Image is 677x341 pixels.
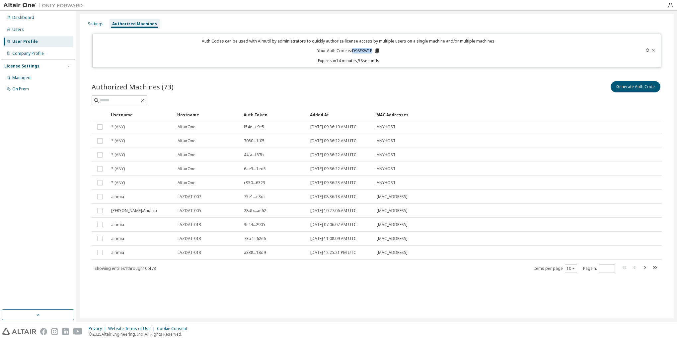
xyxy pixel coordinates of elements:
[310,194,356,199] span: [DATE] 08:36:18 AM UTC
[95,266,156,271] span: Showing entries 1 through 10 of 73
[111,250,124,255] span: airimia
[4,63,39,69] div: License Settings
[89,331,191,337] p: © 2025 Altair Engineering, Inc. All Rights Reserved.
[178,180,195,185] span: AltairOne
[244,166,266,171] span: 6ae3...1ed5
[177,109,238,120] div: Hostname
[112,21,157,27] div: Authorized Machines
[40,328,47,335] img: facebook.svg
[62,328,69,335] img: linkedin.svg
[377,222,408,227] span: [MAC_ADDRESS]
[310,236,356,241] span: [DATE] 11:08:09 AM UTC
[3,2,86,9] img: Altair One
[111,166,125,171] span: * (ANY)
[12,39,38,44] div: User Profile
[178,152,195,158] span: AltairOne
[377,236,408,241] span: [MAC_ADDRESS]
[178,208,201,213] span: LAZDAT-005
[157,326,191,331] div: Cookie Consent
[317,48,380,54] p: Your Auth Code is: D98FKW1F
[377,152,396,158] span: ANYHOST
[377,194,408,199] span: [MAC_ADDRESS]
[244,250,266,255] span: a338...18d9
[310,250,356,255] span: [DATE] 12:25:21 PM UTC
[12,86,29,92] div: On Prem
[244,152,264,158] span: 44fa...f37b
[111,180,125,185] span: * (ANY)
[178,222,201,227] span: LAZDAT-013
[97,58,600,63] p: Expires in 14 minutes, 58 seconds
[92,82,174,91] span: Authorized Machines (73)
[108,326,157,331] div: Website Terms of Use
[310,124,356,130] span: [DATE] 09:36:19 AM UTC
[178,124,195,130] span: AltairOne
[310,222,356,227] span: [DATE] 07:06:07 AM UTC
[178,194,201,199] span: LAZDAT-007
[310,208,356,213] span: [DATE] 10:27:06 AM UTC
[310,180,356,185] span: [DATE] 09:36:23 AM UTC
[533,264,577,273] span: Items per page
[310,152,356,158] span: [DATE] 09:36:22 AM UTC
[244,222,265,227] span: 3c44...2905
[244,180,265,185] span: c950...6323
[178,166,195,171] span: AltairOne
[244,236,266,241] span: 73b4...62e6
[244,138,264,144] span: 7080...1f05
[583,264,615,273] span: Page n.
[377,180,396,185] span: ANYHOST
[178,250,201,255] span: LAZDAT-013
[51,328,58,335] img: instagram.svg
[88,21,104,27] div: Settings
[12,27,24,32] div: Users
[111,236,124,241] span: airimia
[377,138,396,144] span: ANYHOST
[377,166,396,171] span: ANYHOST
[566,266,575,271] button: 10
[12,75,31,80] div: Managed
[97,38,600,44] p: Auth Codes can be used with Almutil by administrators to quickly authorize license access by mult...
[310,166,356,171] span: [DATE] 09:36:22 AM UTC
[111,138,125,144] span: * (ANY)
[89,326,108,331] div: Privacy
[111,109,172,120] div: Username
[178,236,201,241] span: LAZDAT-013
[310,138,356,144] span: [DATE] 09:36:22 AM UTC
[310,109,371,120] div: Added At
[178,138,195,144] span: AltairOne
[111,152,125,158] span: * (ANY)
[244,124,264,130] span: f54e...c9e5
[111,194,124,199] span: airimia
[2,328,36,335] img: altair_logo.svg
[244,194,265,199] span: 75e1...e3dc
[111,124,125,130] span: * (ANY)
[73,328,83,335] img: youtube.svg
[377,250,408,255] span: [MAC_ADDRESS]
[111,208,157,213] span: [PERSON_NAME].Anusca
[244,208,266,213] span: 28db...ae62
[377,124,396,130] span: ANYHOST
[12,15,34,20] div: Dashboard
[244,109,305,120] div: Auth Token
[611,81,660,92] button: Generate Auth Code
[377,208,408,213] span: [MAC_ADDRESS]
[12,51,44,56] div: Company Profile
[376,109,594,120] div: MAC Addresses
[111,222,124,227] span: airimia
